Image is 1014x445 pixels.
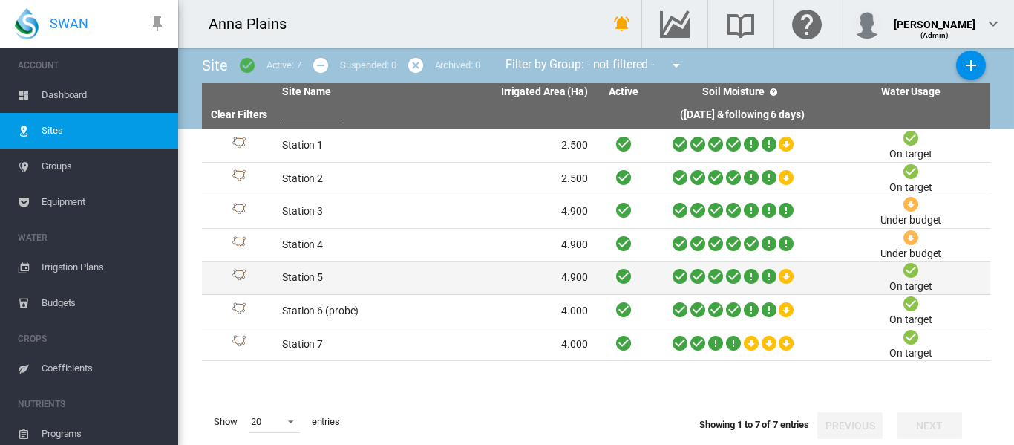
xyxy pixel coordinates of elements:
[894,11,975,26] div: [PERSON_NAME]
[435,295,594,328] td: 4.000
[962,56,980,74] md-icon: icon-plus
[435,229,594,262] td: 4.900
[407,56,425,74] md-icon: icon-cancel
[276,295,435,328] td: Station 6 (probe)
[494,51,696,80] div: Filter by Group: - not filtered -
[202,229,990,262] tr: Site Id: 4255 Station 4 4.900 Under budget
[18,327,166,351] span: CROPS
[594,83,653,101] th: Active
[202,163,990,196] tr: Site Id: 4253 Station 2 2.500 On target
[276,229,435,262] td: Station 4
[230,302,248,320] img: 1.svg
[661,51,691,80] button: icon-menu-down
[880,213,942,228] div: Under budget
[667,56,685,74] md-icon: icon-menu-down
[435,59,480,72] div: Archived: 0
[765,83,782,101] md-icon: icon-help-circle
[42,351,166,386] span: Coefficients
[435,262,594,294] td: 4.900
[202,129,990,163] tr: Site Id: 4252 Station 1 2.500 On target
[251,416,261,427] div: 20
[50,14,88,33] span: SWAN
[435,83,594,101] th: Irrigated Area (Ha)
[435,129,594,162] td: 2.500
[230,169,248,187] img: 1.svg
[208,236,270,254] div: Site Id: 4255
[312,56,330,74] md-icon: icon-minus-circle
[42,77,166,113] span: Dashboard
[607,9,637,39] button: icon-bell-ring
[723,15,759,33] md-icon: Search the knowledge base
[18,53,166,77] span: ACCOUNT
[230,236,248,254] img: 1.svg
[202,56,228,74] span: Site
[202,195,990,229] tr: Site Id: 4254 Station 3 4.900 Under budget
[230,335,248,353] img: 1.svg
[18,392,166,416] span: NUTRIENTS
[831,83,990,101] th: Water Usage
[276,262,435,294] td: Station 5
[42,285,166,321] span: Budgets
[230,137,248,155] img: 1.svg
[435,195,594,228] td: 4.900
[230,203,248,221] img: 1.svg
[956,51,986,80] button: Add New Site, define start date
[276,328,435,361] td: Station 7
[889,147,932,162] div: On target
[208,302,270,320] div: Site Id: 4257
[208,409,243,435] span: Show
[889,181,932,195] div: On target
[435,163,594,195] td: 2.500
[817,412,883,439] button: Previous
[208,269,270,287] div: Site Id: 4256
[984,15,1002,33] md-icon: icon-chevron-down
[238,56,256,74] md-icon: icon-checkbox-marked-circle
[42,113,166,149] span: Sites
[208,335,270,353] div: Site Id: 4258
[208,137,270,155] div: Site Id: 4252
[202,262,990,295] tr: Site Id: 4256 Station 5 4.900 On target
[148,15,166,33] md-icon: icon-pin
[42,250,166,285] span: Irrigation Plans
[889,346,932,361] div: On target
[920,31,949,39] span: (Admin)
[880,247,942,262] div: Under budget
[230,269,248,287] img: 1.svg
[653,101,831,129] th: ([DATE] & following 6 days)
[202,295,990,328] tr: Site Id: 4257 Station 6 (probe) 4.000 On target
[657,15,693,33] md-icon: Go to the Data Hub
[15,8,39,39] img: SWAN-Landscape-Logo-Colour-drop.png
[852,9,882,39] img: profile.jpg
[42,149,166,184] span: Groups
[18,226,166,250] span: WATER
[211,108,268,120] a: Clear Filters
[266,59,301,72] div: Active: 7
[306,409,346,435] span: entries
[208,169,270,187] div: Site Id: 4253
[202,328,990,362] tr: Site Id: 4258 Station 7 4.000 On target
[209,13,300,34] div: Anna Plains
[208,203,270,221] div: Site Id: 4254
[435,328,594,361] td: 4.000
[276,163,435,195] td: Station 2
[340,59,396,72] div: Suspended: 0
[889,313,932,328] div: On target
[613,15,631,33] md-icon: icon-bell-ring
[653,83,831,101] th: Soil Moisture
[276,83,435,101] th: Site Name
[897,412,962,439] button: Next
[42,184,166,220] span: Equipment
[276,195,435,228] td: Station 3
[889,279,932,294] div: On target
[699,419,809,430] span: Showing 1 to 7 of 7 entries
[276,129,435,162] td: Station 1
[789,15,825,33] md-icon: Click here for help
